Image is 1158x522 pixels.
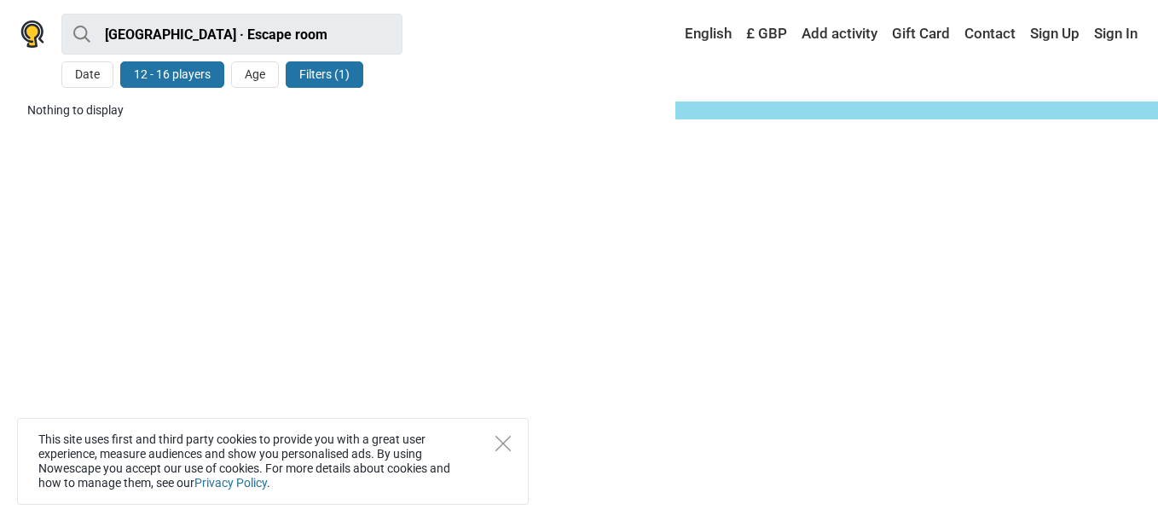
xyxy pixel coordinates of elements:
img: Nowescape logo [20,20,44,48]
a: English [669,19,736,49]
button: 12 - 16 players [120,61,224,88]
div: This site uses first and third party cookies to provide you with a great user experience, measure... [17,418,529,505]
a: Sign In [1090,19,1138,49]
a: Contact [960,19,1020,49]
a: Sign Up [1026,19,1084,49]
div: Nothing to display [27,101,662,119]
a: Add activity [797,19,882,49]
a: £ GBP [742,19,791,49]
img: English [673,28,685,40]
button: Close [495,436,511,451]
button: Age [231,61,279,88]
a: Privacy Policy [194,476,267,490]
input: try “London” [61,14,402,55]
button: Date [61,61,113,88]
a: Gift Card [888,19,954,49]
button: Filters (1) [286,61,363,88]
